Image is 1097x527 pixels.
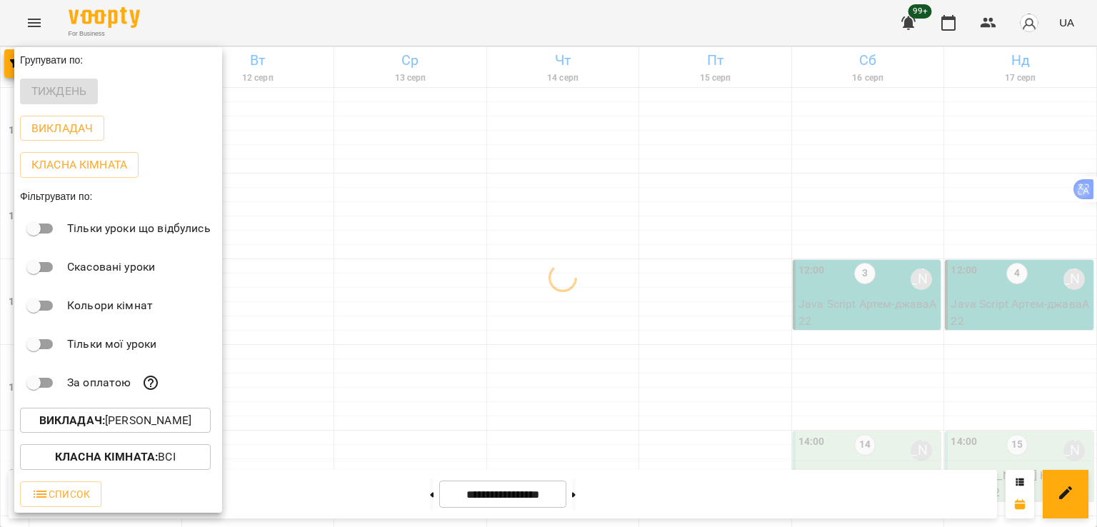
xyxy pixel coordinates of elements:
[39,412,191,429] p: [PERSON_NAME]
[31,486,90,503] span: Список
[14,47,222,73] div: Групувати по:
[67,374,131,391] p: За оплатою
[55,448,176,466] p: Всі
[55,450,158,463] b: Класна кімната :
[20,408,211,433] button: Викладач:[PERSON_NAME]
[67,259,155,276] p: Скасовані уроки
[31,120,93,137] p: Викладач
[20,116,104,141] button: Викладач
[20,481,101,507] button: Список
[67,297,153,314] p: Кольори кімнат
[39,413,105,427] b: Викладач :
[20,444,211,470] button: Класна кімната:Всі
[14,184,222,209] div: Фільтрувати по:
[67,220,211,237] p: Тільки уроки що відбулись
[31,156,127,174] p: Класна кімната
[20,152,139,178] button: Класна кімната
[67,336,156,353] p: Тільки мої уроки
